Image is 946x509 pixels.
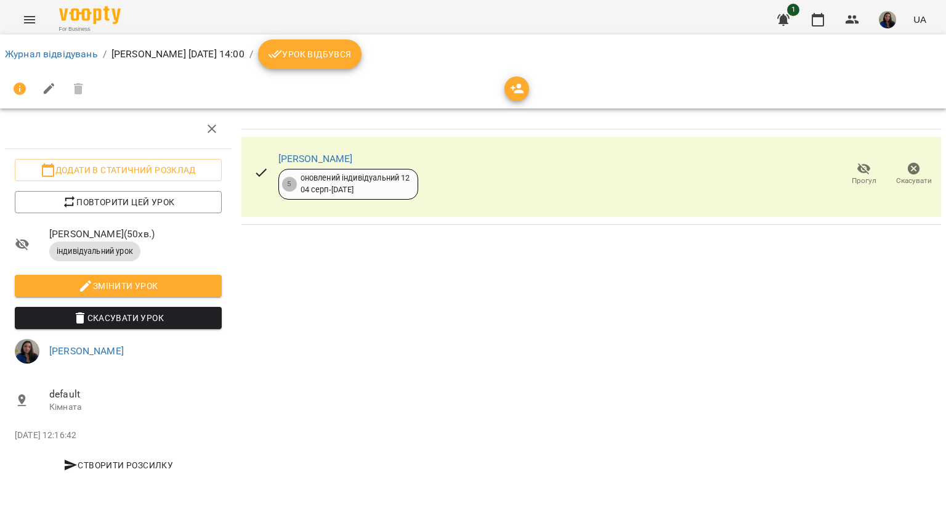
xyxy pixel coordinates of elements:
span: Створити розсилку [20,458,217,473]
span: Скасувати Урок [25,311,212,325]
button: Урок відбувся [258,39,362,69]
li: / [249,47,253,62]
p: [DATE] 12:16:42 [15,430,222,442]
span: Додати в статичний розклад [25,163,212,177]
img: ae595b08ead7d6d5f9af2f06f99573c6.jpeg [15,339,39,364]
span: Скасувати [896,176,932,186]
img: ae595b08ead7d6d5f9af2f06f99573c6.jpeg [879,11,896,28]
button: Скасувати Урок [15,307,222,329]
span: Змінити урок [25,279,212,293]
span: UA [913,13,926,26]
p: [PERSON_NAME] [DATE] 14:00 [111,47,245,62]
span: For Business [59,25,121,33]
a: [PERSON_NAME] [278,153,353,165]
button: Menu [15,5,44,35]
li: / [103,47,107,62]
span: Прогул [852,176,876,186]
button: Змінити урок [15,275,222,297]
span: default [49,387,222,402]
span: Повторити цей урок [25,195,212,210]
span: Урок відбувся [268,47,352,62]
img: Voopty Logo [59,6,121,24]
button: Скасувати [889,157,939,192]
div: 5 [282,177,297,192]
span: [PERSON_NAME] ( 50 хв. ) [49,227,222,242]
span: індивідуальний урок [49,246,140,257]
a: Журнал відвідувань [5,48,98,60]
div: оновлений індивідуальний 12 04 серп - [DATE] [301,173,410,195]
button: Повторити цей урок [15,191,222,213]
p: Кімната [49,401,222,413]
button: Додати в статичний розклад [15,159,222,181]
button: UA [908,8,931,31]
button: Створити розсилку [15,454,222,476]
nav: breadcrumb [5,39,941,69]
button: Прогул [839,157,889,192]
a: [PERSON_NAME] [49,345,124,357]
span: 1 [787,4,799,16]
